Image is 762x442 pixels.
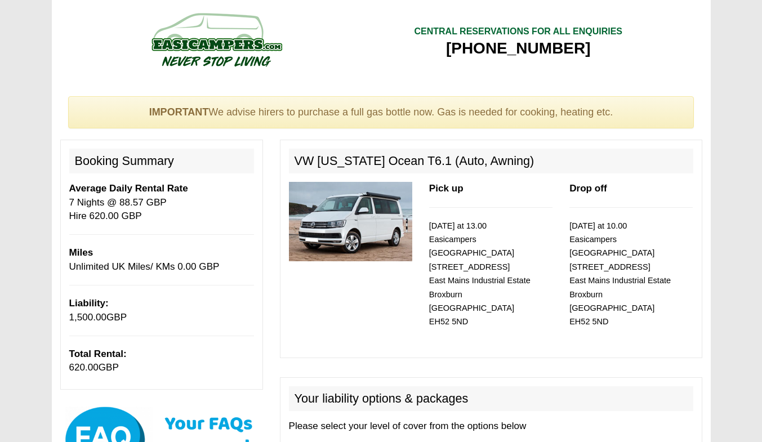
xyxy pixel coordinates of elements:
[69,298,109,309] b: Liability:
[69,149,254,173] h2: Booking Summary
[69,297,254,324] p: GBP
[69,312,107,323] span: 1,500.00
[109,8,323,70] img: campers-checkout-logo.png
[569,183,607,194] b: Drop off
[569,221,671,327] small: [DATE] at 10.00 Easicampers [GEOGRAPHIC_DATA] [STREET_ADDRESS] East Mains Industrial Estate Broxb...
[69,247,93,258] b: Miles
[289,386,693,411] h2: Your liability options & packages
[429,221,531,327] small: [DATE] at 13.00 Easicampers [GEOGRAPHIC_DATA] [STREET_ADDRESS] East Mains Industrial Estate Broxb...
[149,106,209,118] strong: IMPORTANT
[69,362,99,373] span: 620.00
[69,347,254,375] p: GBP
[69,349,127,359] b: Total Rental:
[69,246,254,274] p: Unlimited UK Miles/ KMs 0.00 GBP
[414,38,622,59] div: [PHONE_NUMBER]
[414,25,622,38] div: CENTRAL RESERVATIONS FOR ALL ENQUIRIES
[289,419,693,433] p: Please select your level of cover from the options below
[69,182,254,223] p: 7 Nights @ 88.57 GBP Hire 620.00 GBP
[289,182,412,261] img: 315.jpg
[429,183,464,194] b: Pick up
[69,183,188,194] b: Average Daily Rental Rate
[289,149,693,173] h2: VW [US_STATE] Ocean T6.1 (Auto, Awning)
[68,96,694,129] div: We advise hirers to purchase a full gas bottle now. Gas is needed for cooking, heating etc.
